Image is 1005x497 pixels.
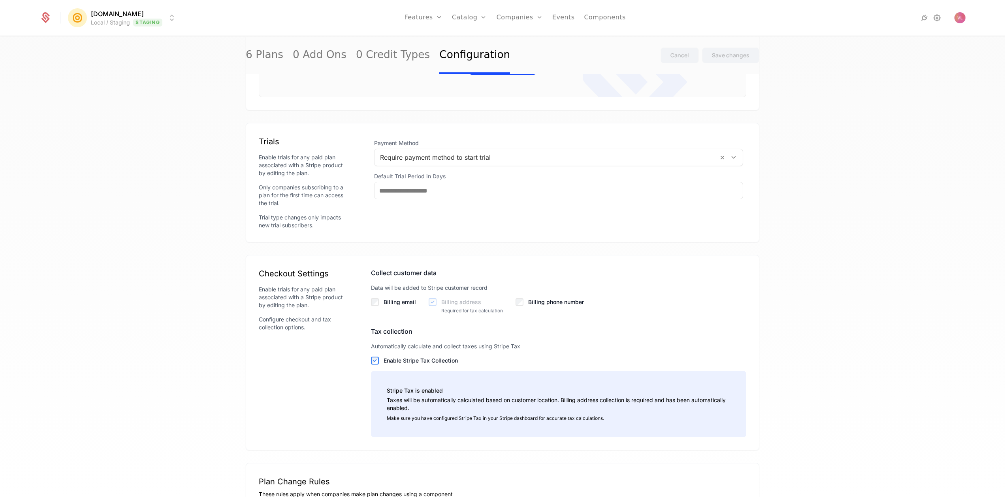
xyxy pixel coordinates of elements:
button: Select environment [70,9,176,26]
div: Trial type changes only impacts new trial subscribers. [259,214,346,229]
a: 0 Add Ons [293,37,346,74]
span: Payment Method [374,139,743,147]
a: Integrations [920,13,929,23]
label: Enable Stripe Tax Collection [384,357,746,365]
div: Save changes [712,51,749,59]
a: Configuration [439,37,510,74]
div: Data will be added to Stripe customer record [371,284,746,292]
label: Default Trial Period in Days [374,172,743,180]
div: Configure checkout and tax collection options. [259,316,346,331]
div: Cancel [670,51,689,59]
button: Cancel [661,47,699,63]
a: 6 Plans [246,37,283,74]
a: 0 Credit Types [356,37,430,74]
img: Vlad Len [954,12,965,23]
div: Required for tax calculation [441,308,503,314]
a: Settings [932,13,942,23]
div: Enable trials for any paid plan associated with a Stripe product by editing the plan. [259,285,346,309]
div: Trials [259,136,346,147]
img: Mention.click [68,8,87,27]
label: Billing address [441,298,503,306]
div: Enable trials for any paid plan associated with a Stripe product by editing the plan. [259,153,346,177]
label: Billing phone number [528,298,584,306]
label: Billing email [384,298,416,306]
div: Collect customer data [371,268,746,278]
span: [DOMAIN_NAME] [91,9,144,19]
p: Taxes will be automatically calculated based on customer location. Billing address collection is ... [387,396,730,412]
div: Plan Change Rules [259,476,746,487]
span: Staging [133,19,162,26]
div: Automatically calculate and collect taxes using Stripe Tax [371,342,746,350]
div: Local / Staging [91,19,130,26]
div: Only companies subscribing to a plan for the first time can access the trial. [259,183,346,207]
div: Tax collection [371,327,746,336]
div: Checkout Settings [259,268,346,279]
button: Save changes [702,47,759,63]
p: Stripe Tax is enabled [387,387,730,395]
button: Open user button [954,12,965,23]
p: Make sure you have configured Stripe Tax in your Stripe dashboard for accurate tax calculations. [387,415,730,421]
